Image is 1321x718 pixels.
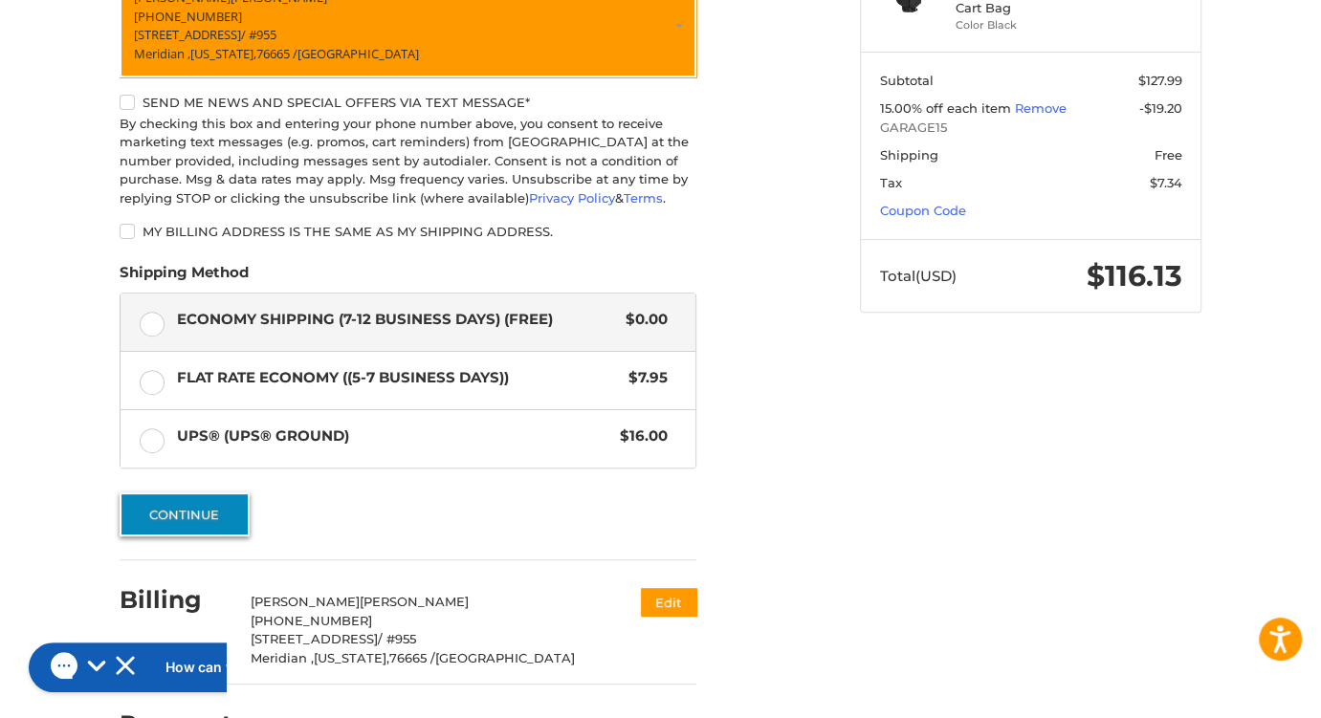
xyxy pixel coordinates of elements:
span: [GEOGRAPHIC_DATA] [297,45,419,62]
a: Terms [624,190,663,206]
span: $7.34 [1150,175,1182,190]
iframe: Gorgias live chat messenger [19,636,227,699]
button: Gorgias live chat [10,7,231,56]
span: [PERSON_NAME] [251,594,360,609]
span: 76665 / [389,650,435,665]
legend: Shipping Method [120,262,249,293]
span: $7.95 [619,367,668,389]
span: Subtotal [880,73,934,88]
span: 15.00% off each item [880,100,1015,116]
a: Coupon Code [880,203,966,218]
button: Edit [641,588,696,616]
span: [GEOGRAPHIC_DATA] [435,650,575,665]
label: My billing address is the same as my shipping address. [120,224,696,239]
a: Remove [1015,100,1067,116]
span: [US_STATE], [190,45,256,62]
span: / #955 [378,631,416,646]
h2: Billing [120,585,231,615]
h2: How can we help? [146,22,265,41]
span: [STREET_ADDRESS] [251,631,378,646]
span: -$19.20 [1139,100,1182,116]
span: Economy Shipping (7-12 Business Days) (Free) [177,309,617,331]
span: Free [1155,147,1182,163]
span: / #955 [241,26,276,43]
span: Meridian , [251,650,314,665]
span: $16.00 [610,425,668,447]
span: $116.13 [1087,258,1182,294]
div: By checking this box and entering your phone number above, you consent to receive marketing text ... [120,115,696,208]
span: GARAGE15 [880,119,1182,138]
span: Flat Rate Economy ((5-7 Business Days)) [177,367,620,389]
li: Color Black [956,17,1102,33]
span: 76665 / [256,45,297,62]
span: Tax [880,175,902,190]
span: Shipping [880,147,938,163]
span: UPS® (UPS® Ground) [177,425,611,447]
span: [PHONE_NUMBER] [134,8,242,25]
button: Continue [120,492,250,536]
span: Total (USD) [880,267,957,285]
span: [PHONE_NUMBER] [251,613,372,628]
span: [PERSON_NAME] [360,594,469,609]
span: $127.99 [1138,73,1182,88]
a: Privacy Policy [529,190,615,206]
span: Meridian , [134,45,190,62]
span: [STREET_ADDRESS] [134,26,241,43]
label: Send me news and special offers via text message* [120,95,696,110]
span: [US_STATE], [314,650,389,665]
span: $0.00 [616,309,668,331]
